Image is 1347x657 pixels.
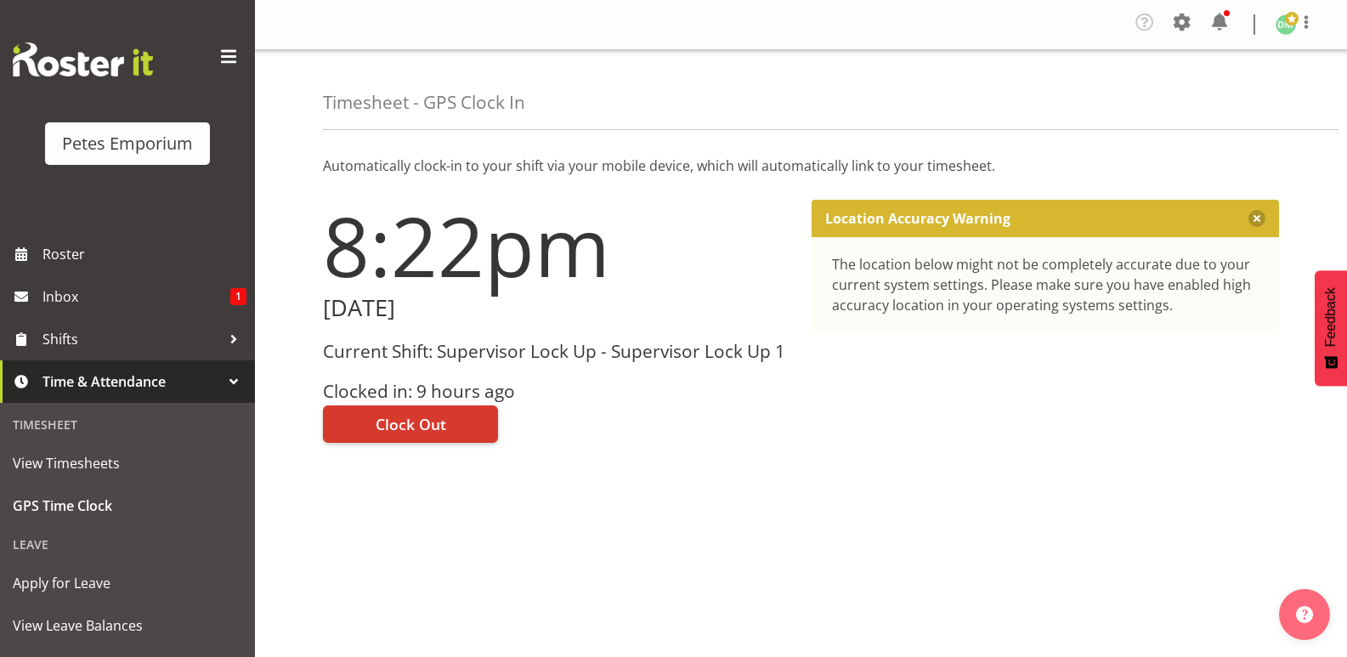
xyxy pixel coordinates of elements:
[42,241,246,267] span: Roster
[4,442,251,484] a: View Timesheets
[1315,270,1347,386] button: Feedback - Show survey
[1276,14,1296,35] img: david-mcauley697.jpg
[13,493,242,518] span: GPS Time Clock
[4,562,251,604] a: Apply for Leave
[13,613,242,638] span: View Leave Balances
[323,382,791,401] h3: Clocked in: 9 hours ago
[832,254,1259,315] div: The location below might not be completely accurate due to your current system settings. Please m...
[376,413,446,435] span: Clock Out
[230,288,246,305] span: 1
[323,405,498,443] button: Clock Out
[825,210,1010,227] p: Location Accuracy Warning
[4,407,251,442] div: Timesheet
[323,295,791,321] h2: [DATE]
[323,93,525,112] h4: Timesheet - GPS Clock In
[62,131,193,156] div: Petes Emporium
[42,369,221,394] span: Time & Attendance
[323,342,791,361] h3: Current Shift: Supervisor Lock Up - Supervisor Lock Up 1
[4,604,251,647] a: View Leave Balances
[4,484,251,527] a: GPS Time Clock
[323,156,1279,176] p: Automatically clock-in to your shift via your mobile device, which will automatically link to you...
[13,570,242,596] span: Apply for Leave
[1323,287,1339,347] span: Feedback
[13,42,153,76] img: Rosterit website logo
[42,326,221,352] span: Shifts
[13,450,242,476] span: View Timesheets
[323,200,791,292] h1: 8:22pm
[42,284,230,309] span: Inbox
[1248,210,1265,227] button: Close message
[4,527,251,562] div: Leave
[1296,606,1313,623] img: help-xxl-2.png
